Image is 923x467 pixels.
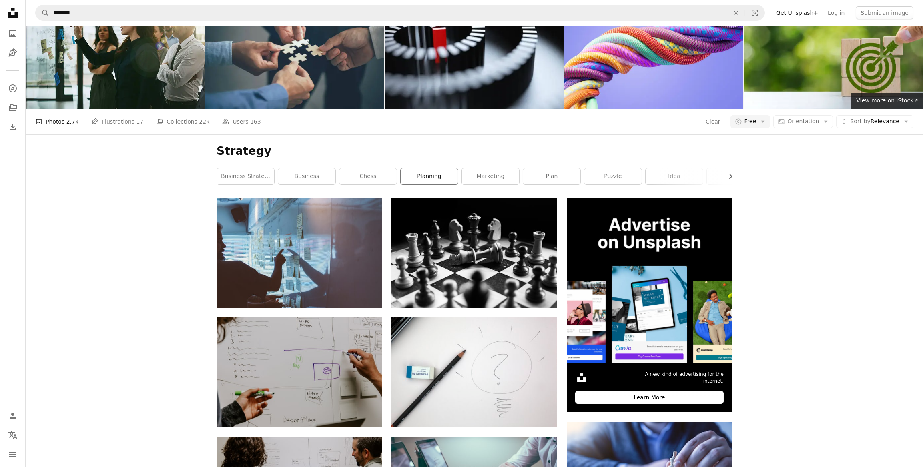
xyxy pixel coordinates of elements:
[199,117,209,126] span: 22k
[730,115,771,128] button: Free
[727,5,745,20] button: Clear
[646,168,703,184] a: idea
[5,427,21,443] button: Language
[391,317,557,427] img: black pencil on white printerpaper
[462,168,519,184] a: marketing
[745,5,764,20] button: Visual search
[222,109,261,134] a: Users 163
[391,198,557,308] img: chess pieces on board
[575,371,588,384] img: file-1631306537910-2580a29a3cfcimage
[856,6,913,19] button: Submit an image
[217,168,274,184] a: business strategy
[823,6,849,19] a: Log in
[705,115,721,128] button: Clear
[836,115,913,128] button: Sort byRelevance
[723,168,732,184] button: scroll list to the right
[217,249,382,256] a: person pointing white paper on wall
[91,109,143,134] a: Illustrations 17
[5,5,21,22] a: Home — Unsplash
[391,249,557,256] a: chess pieces on board
[787,118,819,124] span: Orientation
[5,446,21,462] button: Menu
[217,317,382,427] img: two people drawing on whiteboard
[5,119,21,135] a: Download History
[5,80,21,96] a: Explore
[278,168,335,184] a: business
[567,198,732,363] img: file-1635990755334-4bfd90f37242image
[850,118,870,124] span: Sort by
[5,26,21,42] a: Photos
[5,45,21,61] a: Illustrations
[5,100,21,116] a: Collections
[217,144,732,158] h1: Strategy
[391,369,557,376] a: black pencil on white printerpaper
[523,168,580,184] a: plan
[773,115,833,128] button: Orientation
[856,97,918,104] span: View more on iStock ↗
[339,168,397,184] a: chess
[851,93,923,109] a: View more on iStock↗
[156,109,209,134] a: Collections 22k
[575,391,724,404] div: Learn More
[584,168,642,184] a: puzzle
[36,5,49,20] button: Search Unsplash
[850,118,899,126] span: Relevance
[35,5,765,21] form: Find visuals sitewide
[136,117,144,126] span: 17
[771,6,823,19] a: Get Unsplash+
[744,118,756,126] span: Free
[5,408,21,424] a: Log in / Sign up
[250,117,261,126] span: 163
[217,369,382,376] a: two people drawing on whiteboard
[633,371,724,385] span: A new kind of advertising for the internet.
[401,168,458,184] a: planning
[707,168,764,184] a: work
[567,198,732,412] a: A new kind of advertising for the internet.Learn More
[217,198,382,308] img: person pointing white paper on wall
